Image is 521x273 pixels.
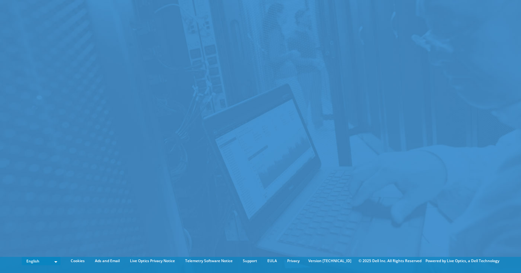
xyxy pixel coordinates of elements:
a: Cookies [66,258,89,264]
a: Privacy [283,258,304,264]
li: © 2025 Dell Inc. All Rights Reserved [355,258,425,264]
a: Telemetry Software Notice [180,258,237,264]
li: Version [TECHNICAL_ID] [305,258,354,264]
a: EULA [263,258,282,264]
a: Ads and Email [90,258,124,264]
a: Live Optics Privacy Notice [125,258,180,264]
a: Support [238,258,262,264]
li: Powered by Live Optics, a Dell Technology [425,258,499,264]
